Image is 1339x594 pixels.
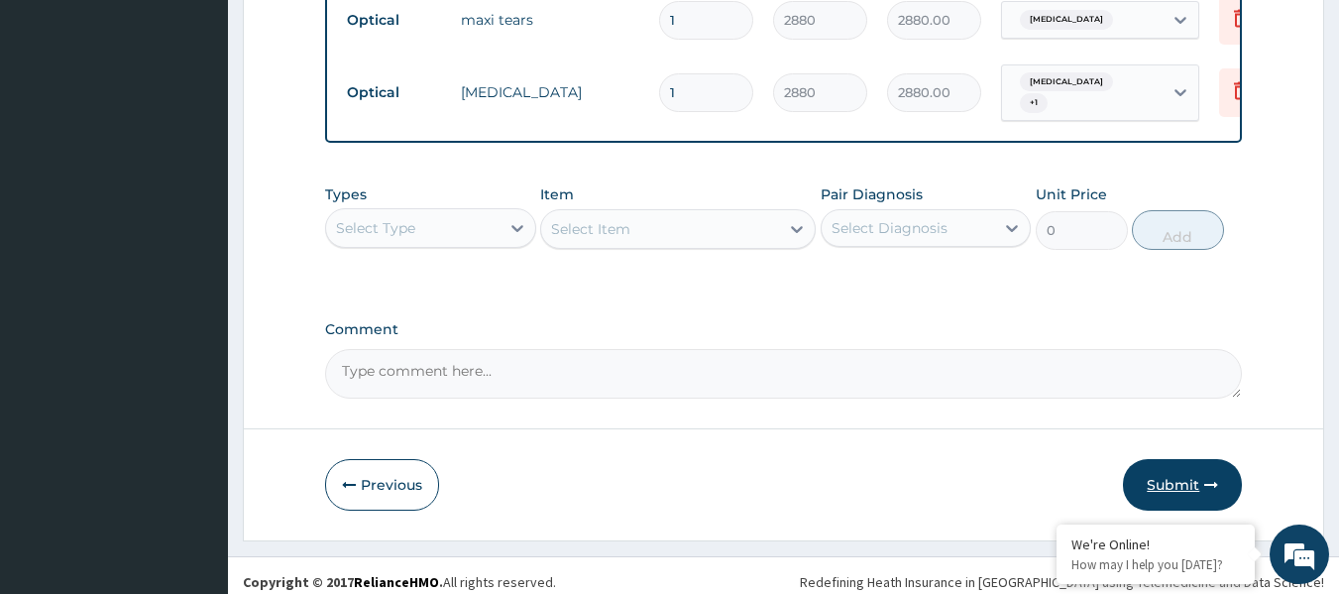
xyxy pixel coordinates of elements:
label: Types [325,186,367,203]
div: We're Online! [1071,535,1240,553]
a: RelianceHMO [354,573,439,591]
span: [MEDICAL_DATA] [1020,10,1113,30]
strong: Copyright © 2017 . [243,573,443,591]
label: Item [540,184,574,204]
button: Add [1132,210,1224,250]
div: Chat with us now [103,111,333,137]
span: [MEDICAL_DATA] [1020,72,1113,92]
div: Redefining Heath Insurance in [GEOGRAPHIC_DATA] using Telemedicine and Data Science! [800,572,1324,592]
textarea: Type your message and hit 'Enter' [10,389,378,458]
img: d_794563401_company_1708531726252_794563401 [37,99,80,149]
div: Minimize live chat window [325,10,373,58]
span: + 1 [1020,93,1048,113]
td: Optical [337,2,451,39]
td: Optical [337,74,451,111]
span: We're online! [115,174,274,374]
label: Pair Diagnosis [821,184,923,204]
div: Select Type [336,218,415,238]
button: Submit [1123,459,1242,511]
label: Comment [325,321,1243,338]
td: [MEDICAL_DATA] [451,72,649,112]
p: How may I help you today? [1071,556,1240,573]
button: Previous [325,459,439,511]
div: Select Diagnosis [832,218,948,238]
label: Unit Price [1036,184,1107,204]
